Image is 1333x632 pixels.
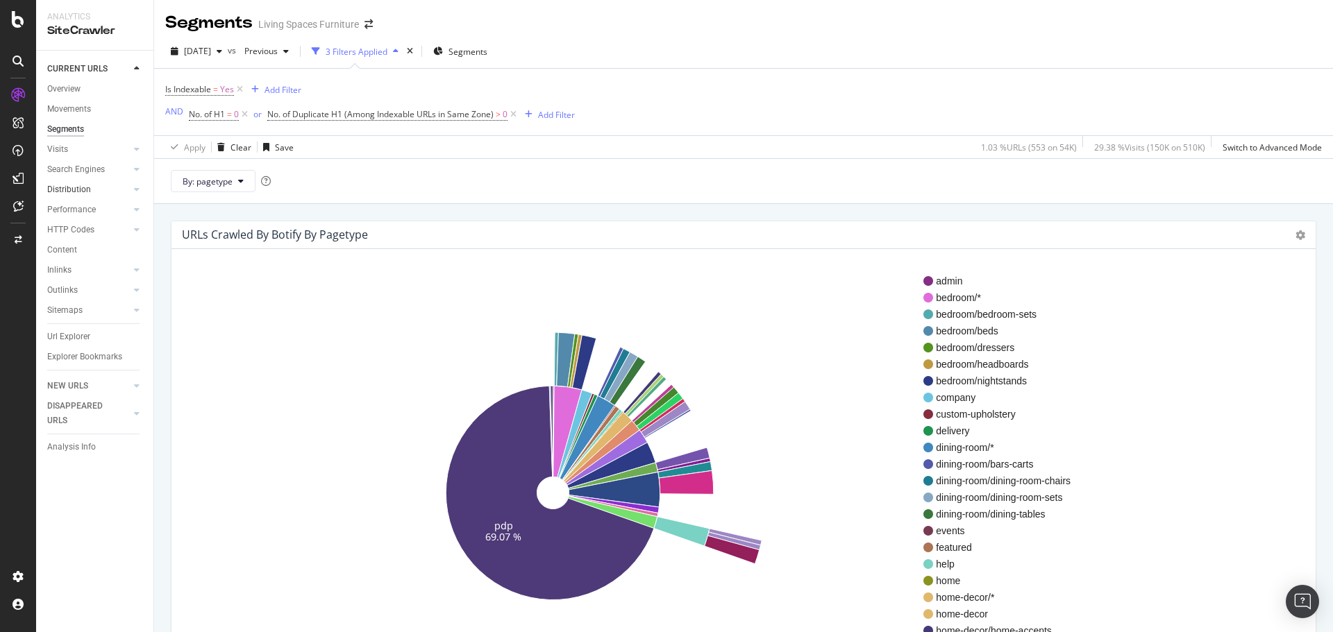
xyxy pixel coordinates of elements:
span: dining-room/bars-carts [936,457,1071,471]
a: Url Explorer [47,330,144,344]
div: AND [165,105,183,117]
span: 0 [234,105,239,124]
div: Analysis Info [47,440,96,454]
div: NEW URLS [47,379,88,393]
span: No. of H1 [189,108,225,120]
div: 1.03 % URLs ( 553 on 54K ) [981,142,1077,153]
a: Overview [47,82,144,96]
button: AND [165,105,183,118]
button: Switch to Advanced Mode [1217,136,1322,158]
a: Visits [47,142,130,157]
div: Apply [184,142,206,153]
span: Is Indexable [165,83,211,95]
span: dining-room/dining-room-sets [936,490,1071,504]
span: help [936,557,1071,571]
a: Inlinks [47,263,130,277]
span: dining-room/dining-tables [936,507,1071,521]
span: bedroom/headboards [936,357,1071,371]
span: 2025 Sep. 29th [184,45,211,57]
button: Add Filter [519,106,575,123]
span: Yes [220,80,234,99]
div: Save [275,142,294,153]
button: 3 Filters Applied [306,40,404,62]
span: Previous [239,45,278,57]
div: Clear [230,142,251,153]
div: Inlinks [47,263,72,277]
div: Explorer Bookmarks [47,350,122,364]
span: home [936,574,1071,588]
a: Distribution [47,182,130,197]
button: Clear [212,136,251,158]
a: Outlinks [47,283,130,298]
button: Apply [165,136,206,158]
div: Switch to Advanced Mode [1223,142,1322,153]
div: Outlinks [47,283,78,298]
button: By: pagetype [171,170,255,192]
a: Performance [47,203,130,217]
span: delivery [936,424,1071,438]
div: DISAPPEARED URLS [47,399,117,428]
button: Segments [428,40,493,62]
div: Sitemaps [47,303,83,318]
div: Search Engines [47,162,105,177]
a: Content [47,243,144,257]
div: Distribution [47,182,91,197]
span: bedroom/beds [936,324,1071,338]
button: or [253,108,262,121]
div: SiteCrawler [47,23,142,39]
button: Previous [239,40,294,62]
div: Segments [165,11,253,35]
div: 3 Filters Applied [326,46,387,58]
span: featured [936,540,1071,554]
div: Content [47,243,77,257]
span: = [227,108,232,120]
span: No. of Duplicate H1 (Among Indexable URLs in Same Zone) [267,108,494,120]
a: NEW URLS [47,379,130,393]
i: Options [1296,230,1305,240]
a: Search Engines [47,162,130,177]
button: Save [258,136,294,158]
span: 0 [503,105,508,124]
text: 69.07 % [485,530,521,543]
span: Segments [448,46,487,58]
div: times [404,44,416,58]
span: dining-room/* [936,441,1071,454]
div: Add Filter [265,84,301,96]
span: custom-upholstery [936,407,1071,421]
div: Performance [47,203,96,217]
span: > [496,108,501,120]
div: Analytics [47,11,142,23]
div: Open Intercom Messenger [1286,585,1319,618]
div: Living Spaces Furniture [258,17,359,31]
div: HTTP Codes [47,223,94,237]
div: Url Explorer [47,330,90,344]
span: admin [936,274,1071,288]
span: = [213,83,218,95]
a: CURRENT URLS [47,62,130,76]
span: By: pagetype [183,176,233,187]
button: Add Filter [246,81,301,98]
span: home-decor/* [936,590,1071,604]
text: pdp [494,519,513,532]
span: home-decor [936,607,1071,621]
span: vs [228,44,239,56]
div: Visits [47,142,68,157]
div: Overview [47,82,81,96]
button: [DATE] [165,40,228,62]
span: bedroom/nightstands [936,374,1071,388]
span: dining-room/dining-room-chairs [936,474,1071,488]
span: bedroom/dressers [936,341,1071,355]
a: Explorer Bookmarks [47,350,144,364]
div: or [253,108,262,120]
h4: URLs Crawled By Botify By pagetype [182,225,368,244]
div: CURRENT URLS [47,62,108,76]
div: arrow-right-arrow-left [364,19,373,29]
a: Segments [47,122,144,137]
span: company [936,391,1071,404]
a: Movements [47,102,144,117]
a: DISAPPEARED URLS [47,399,130,428]
span: bedroom/bedroom-sets [936,307,1071,321]
div: Segments [47,122,84,137]
a: Sitemaps [47,303,130,318]
div: Add Filter [538,109,575,121]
